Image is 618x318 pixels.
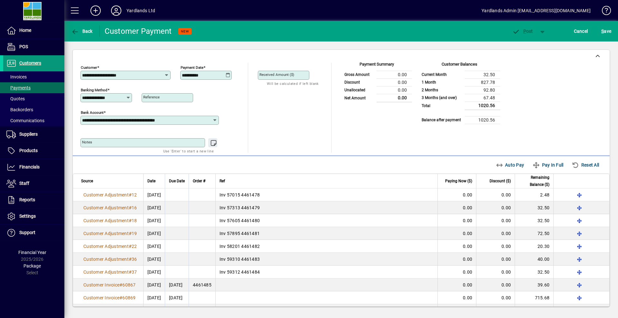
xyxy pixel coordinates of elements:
[465,94,500,102] td: 67.48
[501,282,511,287] span: 0.00
[341,61,412,71] div: Payment Summary
[463,244,472,249] span: 0.00
[465,86,500,94] td: 92.80
[418,63,500,124] app-page-summary-card: Customer Balances
[132,192,137,197] span: 12
[532,160,563,170] span: Pay In Full
[81,65,97,70] mat-label: Customer
[465,116,500,124] td: 1020.56
[147,295,161,300] span: [DATE]
[3,225,64,241] a: Support
[463,205,472,210] span: 0.00
[215,201,437,214] td: Inv 57313 4461479
[538,257,549,262] span: 40.00
[418,86,465,94] td: 2 Months
[220,177,225,185] span: Ref
[83,231,129,236] span: Customer Adjustment
[463,269,472,275] span: 0.00
[519,174,549,188] span: Remaining Balance ($)
[165,304,189,317] td: [DATE]
[129,218,132,223] span: #
[147,244,161,249] span: [DATE]
[601,26,611,36] span: ave
[132,257,137,262] span: 36
[418,78,465,86] td: 1 Month
[83,205,129,210] span: Customer Adjustment
[538,282,549,287] span: 39.60
[169,177,185,185] span: Due Date
[501,257,511,262] span: 0.00
[147,192,161,197] span: [DATE]
[215,214,437,227] td: Inv 57605 4461480
[465,71,500,78] td: 32.50
[465,102,500,110] td: 1020.56
[19,230,35,235] span: Support
[377,86,412,94] td: 0.00
[81,268,139,276] a: Customer Adjustment#37
[3,192,64,208] a: Reports
[3,39,64,55] a: POS
[501,218,511,223] span: 0.00
[83,244,129,249] span: Customer Adjustment
[3,176,64,192] a: Staff
[601,29,604,34] span: S
[3,208,64,224] a: Settings
[83,257,129,262] span: Customer Adjustment
[3,82,64,93] a: Payments
[122,282,136,287] span: 60867
[3,104,64,115] a: Backorders
[482,5,591,16] div: Yardlands Admin [EMAIL_ADDRESS][DOMAIN_NAME]
[81,294,138,301] a: Customer Invoice#60869
[19,181,29,186] span: Staff
[600,25,613,37] button: Save
[215,253,437,266] td: Inv 59310 4461483
[509,25,536,37] button: Post
[132,244,137,249] span: 22
[19,197,35,202] span: Reports
[19,44,28,49] span: POS
[163,147,214,155] mat-hint: Use 'Enter' to start a new line
[19,164,40,169] span: Financials
[3,23,64,39] a: Home
[463,257,472,262] span: 0.00
[81,281,138,288] a: Customer Invoice#60867
[3,115,64,126] a: Communications
[465,78,500,86] td: 827.78
[463,218,472,223] span: 0.00
[129,231,132,236] span: #
[535,295,550,300] span: 715.68
[463,192,472,197] span: 0.00
[259,72,294,77] mat-label: Received Amount ($)
[143,95,160,99] mat-label: Reference
[81,110,104,115] mat-label: Bank Account
[85,5,106,16] button: Add
[106,5,126,16] button: Profile
[165,291,189,304] td: [DATE]
[215,227,437,240] td: Inv 57895 4461481
[538,231,549,236] span: 72.50
[377,94,412,102] td: 0.00
[19,214,36,219] span: Settings
[341,71,377,78] td: Gross Amount
[132,231,137,236] span: 19
[215,240,437,253] td: Inv 58201 4461482
[105,26,172,36] div: Customer Payment
[538,269,549,275] span: 32.50
[64,25,100,37] app-page-header-button: Back
[129,192,132,197] span: #
[501,295,511,300] span: 0.00
[129,269,132,275] span: #
[3,143,64,159] a: Products
[418,94,465,102] td: 3 Months (and over)
[81,256,139,263] a: Customer Adjustment#36
[147,177,155,185] span: Date
[122,295,136,300] span: 60869
[181,29,189,33] span: NEW
[6,107,33,112] span: Backorders
[19,28,31,33] span: Home
[377,78,412,86] td: 0.00
[3,71,64,82] a: Invoices
[147,218,161,223] span: [DATE]
[83,295,119,300] span: Customer Invoice
[81,230,139,237] a: Customer Adjustment#19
